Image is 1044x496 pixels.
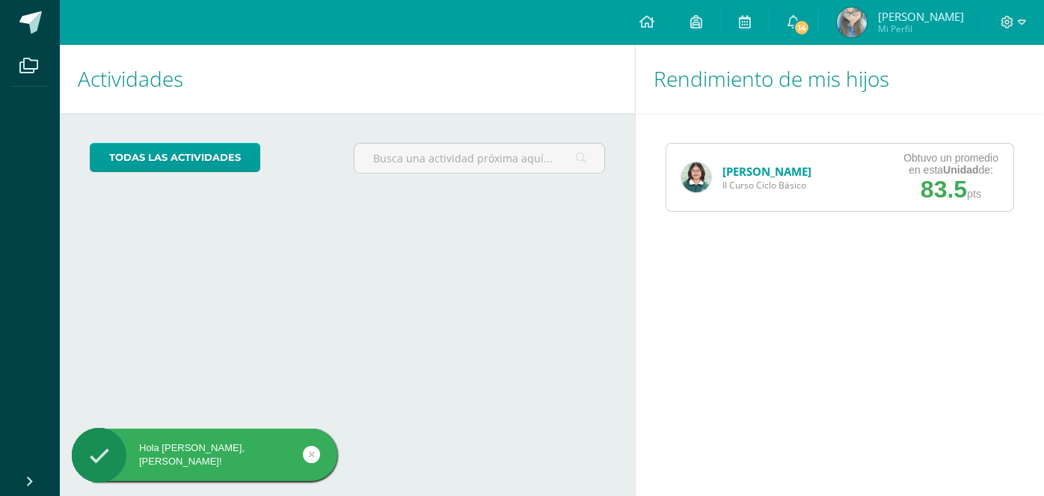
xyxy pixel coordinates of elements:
[654,45,1026,113] h1: Rendimiento de mis hijos
[72,441,337,468] div: Hola [PERSON_NAME], [PERSON_NAME]!
[793,19,810,36] span: 14
[903,152,998,176] div: Obtuvo un promedio en esta de:
[837,7,867,37] img: 7d02f41652e9b30033448e1022228eb5.png
[967,188,981,200] span: pts
[878,22,964,35] span: Mi Perfil
[943,164,978,176] strong: Unidad
[921,176,967,203] span: 83.5
[78,45,617,113] h1: Actividades
[722,179,811,192] span: II Curso Ciclo Básico
[722,164,811,179] a: [PERSON_NAME]
[354,144,605,173] input: Busca una actividad próxima aquí...
[878,9,964,24] span: [PERSON_NAME]
[681,162,711,192] img: d0f88062942fe273b1e93983262c107f.png
[90,143,260,172] a: todas las Actividades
